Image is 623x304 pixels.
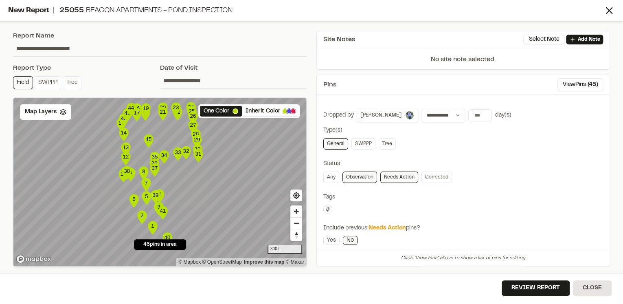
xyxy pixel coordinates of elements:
[268,245,302,254] div: 300 ft
[587,80,598,89] span: ( 45 )
[158,149,170,165] div: Map marker
[369,226,406,231] span: Needs Action
[290,229,302,241] span: Reset bearing to north
[160,208,166,214] text: 41
[244,259,284,265] a: Map feedback
[380,172,418,183] a: Needs Action
[145,136,151,142] text: 45
[164,234,170,240] text: 40
[323,138,348,150] a: General
[153,200,165,217] div: Map marker
[202,259,242,265] a: OpenStreetMap
[151,165,158,171] text: 37
[115,117,127,133] div: Map marker
[132,196,135,202] text: 6
[123,154,129,160] text: 12
[379,138,396,150] a: Tree
[173,104,179,110] text: 23
[577,36,600,43] p: Add Note
[290,217,302,229] button: Zoom out
[175,149,181,155] text: 33
[323,159,603,168] div: Status
[172,146,184,162] div: Map marker
[149,150,161,167] div: Map marker
[157,106,169,122] div: Map marker
[178,259,201,265] a: Mapbox
[123,144,129,150] text: 13
[323,224,603,233] div: Include previous pins?
[151,223,154,229] text: 1
[290,189,302,201] button: Find my location
[192,148,204,164] div: Map marker
[317,250,610,266] div: Click "View Pins" above to show a list of pins for editing
[140,212,143,218] text: 2
[502,280,570,296] button: Review Report
[136,209,148,225] div: Map marker
[290,205,302,217] button: Zoom in
[323,236,340,245] a: Yes
[190,122,196,128] text: 27
[145,193,148,199] text: 5
[405,110,415,120] img: Branden J Marcinell
[189,108,195,114] text: 25
[125,101,137,118] div: Map marker
[357,108,418,123] button: [PERSON_NAME]
[188,104,194,110] text: 24
[323,205,332,214] button: Edit Tags
[140,102,152,118] div: Map marker
[323,80,336,90] span: Pins
[193,131,199,137] text: 28
[573,280,612,296] button: Close
[157,101,169,117] div: Map marker
[160,109,166,115] text: 21
[187,110,199,126] div: Map marker
[128,193,140,209] div: Map marker
[117,167,129,184] div: Map marker
[142,168,145,174] text: 8
[242,106,298,117] button: Inherit Color
[160,63,307,73] div: Date of Visit
[151,154,158,160] text: 35
[13,98,306,267] canvas: Map
[557,78,603,91] button: ViewPins (45)
[323,172,339,183] a: Any
[160,104,166,110] text: 20
[194,146,200,152] text: 30
[191,133,203,150] div: Map marker
[323,193,603,202] div: Tags
[323,126,603,135] div: Type(s)
[139,106,151,122] div: Map marker
[323,111,354,120] div: Dropped by
[180,145,192,161] div: Map marker
[317,55,610,69] p: No site note selected.
[342,172,377,183] a: Observation
[120,150,132,167] div: Map marker
[151,160,157,166] text: 36
[195,151,201,157] text: 31
[121,165,133,181] div: Map marker
[121,130,127,136] text: 14
[148,157,160,173] div: Map marker
[143,105,149,111] text: 19
[120,141,132,157] div: Map marker
[149,162,161,178] div: Map marker
[124,168,130,174] text: 38
[161,152,167,158] text: 34
[351,138,375,150] a: SWPPP
[138,165,150,181] div: Map marker
[124,110,130,116] text: 43
[495,111,511,120] div: day(s)
[118,112,130,128] div: Map marker
[152,192,158,198] text: 39
[154,188,166,204] div: Map marker
[140,190,153,206] div: Map marker
[157,205,169,221] div: Map marker
[523,35,564,44] button: Select Note
[191,143,204,159] div: Map marker
[13,31,307,41] div: Report Name
[149,189,162,205] div: Map marker
[285,259,304,265] a: Maxar
[8,5,603,16] div: New Report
